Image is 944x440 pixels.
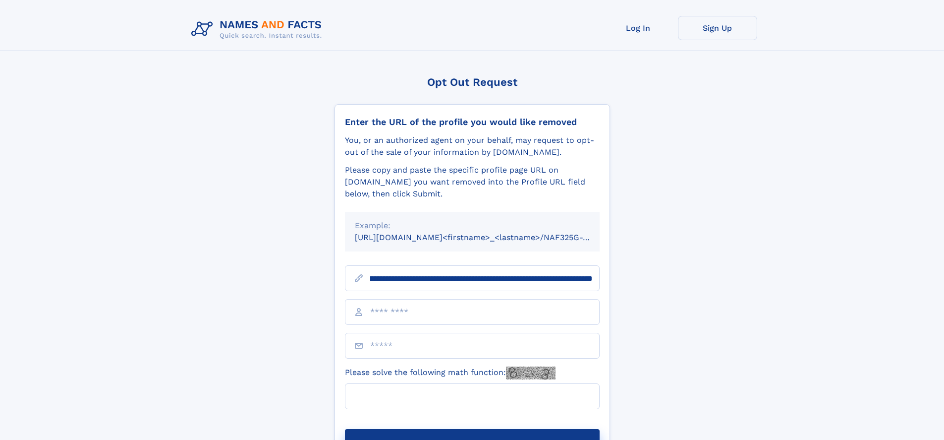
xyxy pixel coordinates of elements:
[345,367,555,379] label: Please solve the following math function:
[345,134,600,158] div: You, or an authorized agent on your behalf, may request to opt-out of the sale of your informatio...
[334,76,610,88] div: Opt Out Request
[355,233,618,242] small: [URL][DOMAIN_NAME]<firstname>_<lastname>/NAF325G-xxxxxxxx
[678,16,757,40] a: Sign Up
[355,220,590,232] div: Example:
[345,164,600,200] div: Please copy and paste the specific profile page URL on [DOMAIN_NAME] you want removed into the Pr...
[345,117,600,127] div: Enter the URL of the profile you would like removed
[599,16,678,40] a: Log In
[187,16,330,43] img: Logo Names and Facts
